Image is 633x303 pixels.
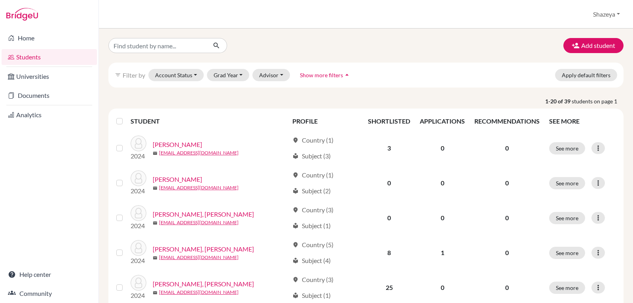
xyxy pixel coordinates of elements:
[343,71,351,79] i: arrow_drop_up
[415,235,470,270] td: 1
[363,235,415,270] td: 8
[159,184,239,191] a: [EMAIL_ADDRESS][DOMAIN_NAME]
[572,97,624,105] span: students on page 1
[153,255,157,260] span: mail
[131,186,146,196] p: 2024
[131,112,288,131] th: STUDENT
[108,38,207,53] input: Find student by name...
[474,283,540,292] p: 0
[153,221,157,225] span: mail
[292,291,331,300] div: Subject (1)
[153,140,202,149] a: [PERSON_NAME]
[474,248,540,257] p: 0
[131,291,146,300] p: 2024
[300,72,343,78] span: Show more filters
[153,279,254,289] a: [PERSON_NAME], [PERSON_NAME]
[363,200,415,235] td: 0
[363,166,415,200] td: 0
[292,135,334,145] div: Country (1)
[555,69,617,81] button: Apply default filters
[563,38,624,53] button: Add student
[549,282,585,294] button: See more
[159,149,239,156] a: [EMAIL_ADDRESS][DOMAIN_NAME]
[2,88,97,103] a: Documents
[131,275,146,291] img: Atif, Muhammad Sheheryar
[292,207,299,213] span: location_on
[131,151,146,161] p: 2024
[474,178,540,188] p: 0
[131,135,146,151] img: Ahmad, Faran
[153,210,254,219] a: [PERSON_NAME], [PERSON_NAME]
[292,151,331,161] div: Subject (3)
[415,131,470,166] td: 0
[363,112,415,131] th: SHORTLISTED
[292,188,299,194] span: local_library
[292,292,299,299] span: local_library
[2,49,97,65] a: Students
[292,223,299,229] span: local_library
[131,205,146,221] img: Ali, Muhammad Aayan
[292,205,334,215] div: Country (3)
[131,170,146,186] img: Ahmad, Omar
[545,97,572,105] strong: 1-20 of 39
[292,170,334,180] div: Country (1)
[292,137,299,143] span: location_on
[293,69,358,81] button: Show more filtersarrow_drop_up
[2,267,97,282] a: Help center
[207,69,250,81] button: Grad Year
[153,175,202,184] a: [PERSON_NAME]
[153,290,157,295] span: mail
[148,69,204,81] button: Account Status
[474,143,540,153] p: 0
[2,107,97,123] a: Analytics
[123,71,145,79] span: Filter by
[292,256,331,265] div: Subject (4)
[292,240,334,250] div: Country (5)
[153,186,157,191] span: mail
[589,7,624,22] button: Shazeya
[2,30,97,46] a: Home
[288,112,363,131] th: PROFILE
[292,186,331,196] div: Subject (2)
[252,69,290,81] button: Advisor
[549,247,585,259] button: See more
[159,219,239,226] a: [EMAIL_ADDRESS][DOMAIN_NAME]
[415,112,470,131] th: APPLICATIONS
[2,69,97,84] a: Universities
[292,172,299,178] span: location_on
[549,212,585,224] button: See more
[6,8,38,21] img: Bridge-U
[159,254,239,261] a: [EMAIL_ADDRESS][DOMAIN_NAME]
[470,112,544,131] th: RECOMMENDATIONS
[131,240,146,256] img: Ali, Muhammad Ahmed
[131,256,146,265] p: 2024
[292,221,331,231] div: Subject (1)
[415,200,470,235] td: 0
[549,142,585,154] button: See more
[153,151,157,156] span: mail
[292,275,334,284] div: Country (3)
[474,213,540,223] p: 0
[159,289,239,296] a: [EMAIL_ADDRESS][DOMAIN_NAME]
[292,276,299,283] span: location_on
[292,257,299,264] span: local_library
[292,242,299,248] span: location_on
[115,72,121,78] i: filter_list
[2,286,97,301] a: Community
[153,244,254,254] a: [PERSON_NAME], [PERSON_NAME]
[544,112,620,131] th: SEE MORE
[415,166,470,200] td: 0
[363,131,415,166] td: 3
[549,177,585,189] button: See more
[131,221,146,231] p: 2024
[292,153,299,159] span: local_library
